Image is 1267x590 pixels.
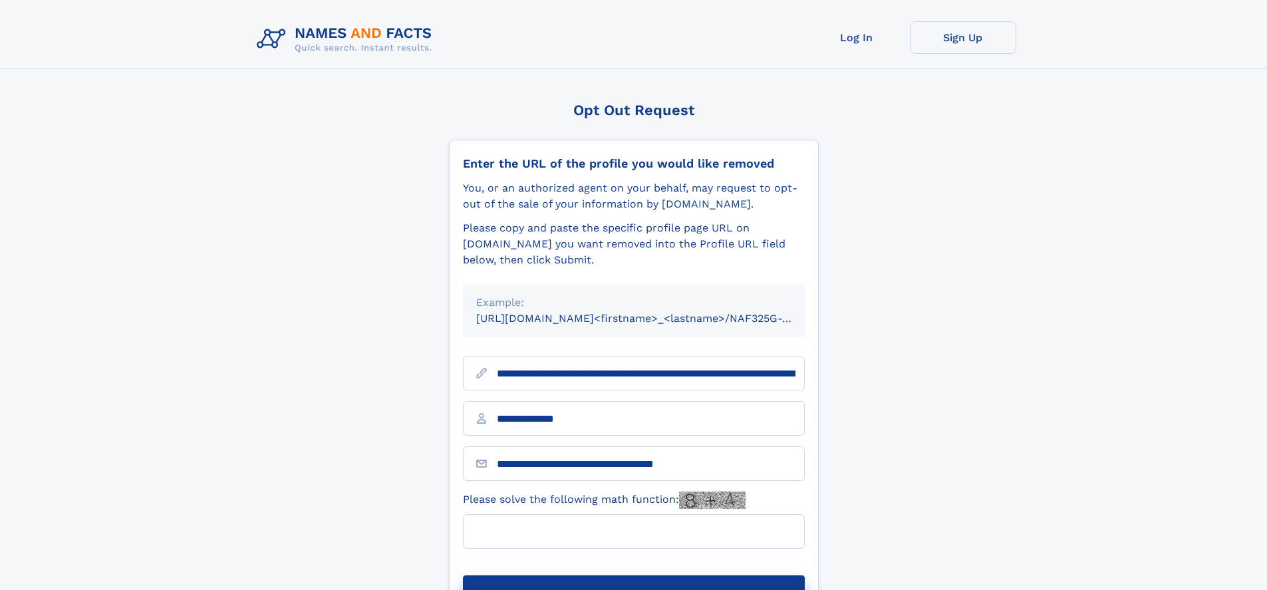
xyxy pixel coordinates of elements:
[463,220,805,268] div: Please copy and paste the specific profile page URL on [DOMAIN_NAME] you want removed into the Pr...
[910,21,1016,54] a: Sign Up
[449,102,819,118] div: Opt Out Request
[251,21,443,57] img: Logo Names and Facts
[463,180,805,212] div: You, or an authorized agent on your behalf, may request to opt-out of the sale of your informatio...
[476,312,830,325] small: [URL][DOMAIN_NAME]<firstname>_<lastname>/NAF325G-xxxxxxxx
[476,295,791,311] div: Example:
[463,156,805,171] div: Enter the URL of the profile you would like removed
[803,21,910,54] a: Log In
[463,492,746,509] label: Please solve the following math function:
